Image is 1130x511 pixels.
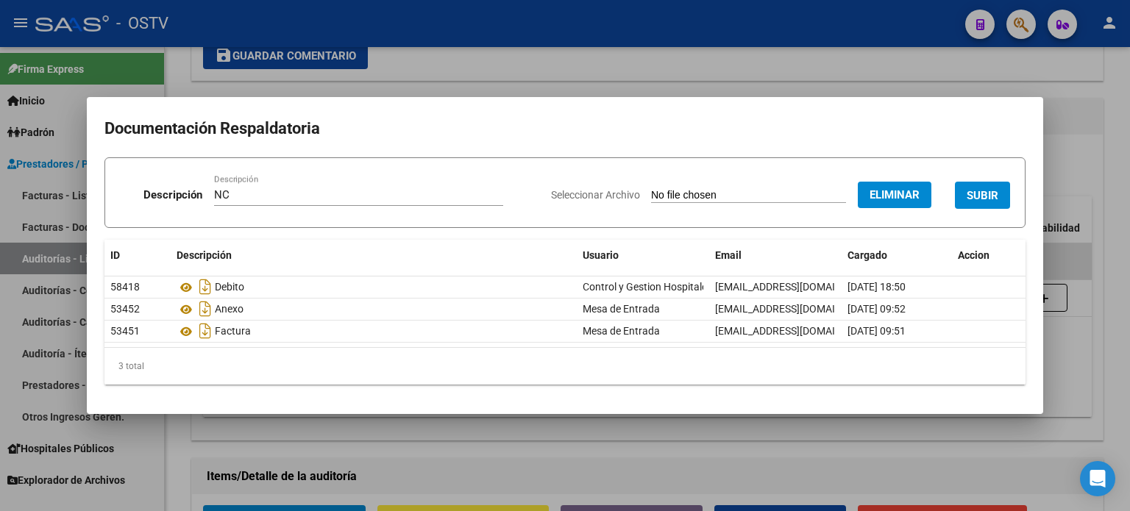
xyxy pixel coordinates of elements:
span: 58418 [110,281,140,293]
span: Control y Gestion Hospitales Públicos (OSTV) [583,281,789,293]
datatable-header-cell: Usuario [577,240,709,271]
span: Email [715,249,742,261]
span: ID [110,249,120,261]
p: Descripción [143,187,202,204]
i: Descargar documento [196,297,215,321]
span: Cargado [847,249,887,261]
datatable-header-cell: Accion [952,240,1026,271]
div: Open Intercom Messenger [1080,461,1115,496]
datatable-header-cell: Cargado [842,240,952,271]
h2: Documentación Respaldatoria [104,115,1026,143]
span: Accion [958,249,989,261]
button: SUBIR [955,182,1010,209]
datatable-header-cell: Email [709,240,842,271]
div: Factura [177,319,571,343]
span: [EMAIL_ADDRESS][DOMAIN_NAME] [715,303,878,315]
span: Usuario [583,249,619,261]
datatable-header-cell: Descripción [171,240,577,271]
div: Anexo [177,297,571,321]
span: Descripción [177,249,232,261]
span: [DATE] 09:51 [847,325,906,337]
div: 3 total [104,348,1026,385]
div: Debito [177,275,571,299]
span: [EMAIL_ADDRESS][DOMAIN_NAME] [715,281,878,293]
span: Mesa de Entrada [583,325,660,337]
i: Descargar documento [196,275,215,299]
span: [DATE] 09:52 [847,303,906,315]
button: Eliminar [858,182,931,208]
span: [DATE] 18:50 [847,281,906,293]
span: 53451 [110,325,140,337]
datatable-header-cell: ID [104,240,171,271]
span: Mesa de Entrada [583,303,660,315]
span: Eliminar [870,188,920,201]
span: [EMAIL_ADDRESS][DOMAIN_NAME] [715,325,878,337]
span: Seleccionar Archivo [551,189,640,201]
span: 53452 [110,303,140,315]
span: SUBIR [967,189,998,202]
i: Descargar documento [196,319,215,343]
